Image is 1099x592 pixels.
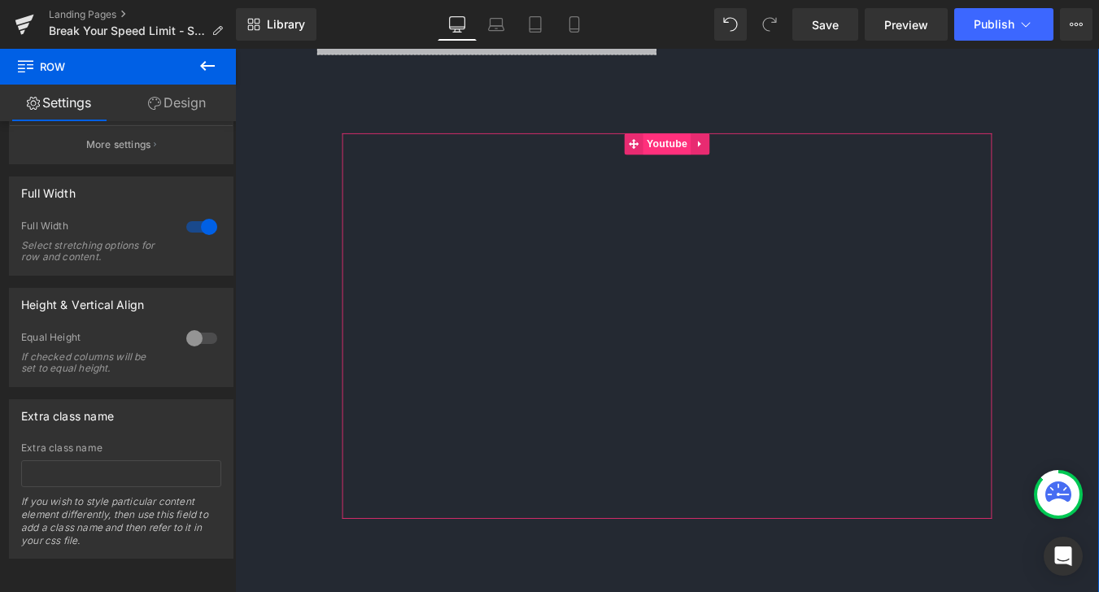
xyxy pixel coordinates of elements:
[21,177,76,200] div: Full Width
[865,8,948,41] a: Preview
[477,8,516,41] a: Laptop
[555,8,594,41] a: Mobile
[464,96,519,120] span: Youtube
[10,125,233,163] button: More settings
[812,16,839,33] span: Save
[753,8,786,41] button: Redo
[1044,537,1083,576] div: Open Intercom Messenger
[21,400,114,423] div: Extra class name
[954,8,1053,41] button: Publish
[267,17,305,32] span: Library
[21,240,168,263] div: Select stretching options for row and content.
[16,49,179,85] span: Row
[21,351,168,374] div: If checked columns will be set to equal height.
[236,8,316,41] a: New Library
[21,220,170,237] div: Full Width
[118,85,236,121] a: Design
[884,16,928,33] span: Preview
[438,8,477,41] a: Desktop
[974,18,1014,31] span: Publish
[49,24,205,37] span: Break Your Speed Limit - Slides
[21,331,170,348] div: Equal Height
[49,8,236,21] a: Landing Pages
[21,495,221,558] div: If you wish to style particular content element differently, then use this field to add a class n...
[21,289,144,311] div: Height & Vertical Align
[520,96,541,120] a: Expand / Collapse
[516,8,555,41] a: Tablet
[714,8,747,41] button: Undo
[1060,8,1092,41] button: More
[21,442,221,454] div: Extra class name
[86,137,151,152] p: More settings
